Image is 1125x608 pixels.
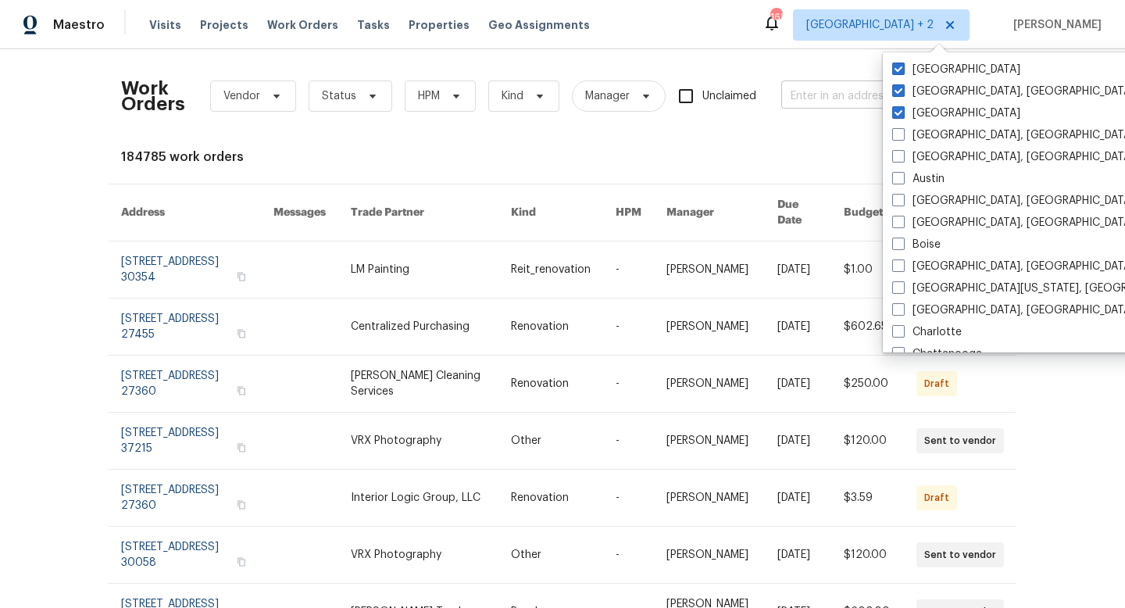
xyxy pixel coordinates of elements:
span: Properties [409,17,470,33]
td: Centralized Purchasing [338,299,498,356]
td: [PERSON_NAME] [654,356,766,413]
label: Austin [892,171,945,187]
th: Budget [831,184,904,241]
div: 168 [770,9,781,25]
th: Due Date [765,184,831,241]
td: [PERSON_NAME] [654,241,766,299]
span: Projects [200,17,248,33]
h2: Work Orders [121,80,185,112]
th: Address [109,184,261,241]
button: Copy Address [234,384,248,398]
span: Visits [149,17,181,33]
th: Messages [261,184,338,241]
span: Tasks [357,20,390,30]
input: Enter in an address [781,84,937,109]
button: Copy Address [234,327,248,341]
button: Copy Address [234,441,248,455]
td: - [603,413,654,470]
label: [GEOGRAPHIC_DATA] [892,106,1020,121]
td: Renovation [498,470,603,527]
td: - [603,356,654,413]
td: - [603,470,654,527]
button: Copy Address [234,498,248,512]
span: Manager [585,88,630,104]
td: Renovation [498,356,603,413]
td: Other [498,527,603,584]
td: LM Painting [338,241,498,299]
div: 184785 work orders [121,149,1004,165]
td: [PERSON_NAME] Cleaning Services [338,356,498,413]
th: Trade Partner [338,184,498,241]
button: Copy Address [234,555,248,569]
span: [GEOGRAPHIC_DATA] + 2 [806,17,934,33]
th: Kind [498,184,603,241]
td: Other [498,413,603,470]
button: Copy Address [234,270,248,284]
td: Reit_renovation [498,241,603,299]
span: Status [322,88,356,104]
span: Unclaimed [702,88,756,105]
td: - [603,299,654,356]
span: HPM [418,88,440,104]
td: - [603,527,654,584]
span: Geo Assignments [488,17,590,33]
td: Renovation [498,299,603,356]
span: Work Orders [267,17,338,33]
label: Chattanooga [892,346,982,362]
td: Interior Logic Group, LLC [338,470,498,527]
span: [PERSON_NAME] [1007,17,1102,33]
td: [PERSON_NAME] [654,413,766,470]
label: Charlotte [892,324,962,340]
td: VRX Photography [338,413,498,470]
td: [PERSON_NAME] [654,299,766,356]
td: [PERSON_NAME] [654,527,766,584]
span: Vendor [223,88,260,104]
span: Maestro [53,17,105,33]
td: [PERSON_NAME] [654,470,766,527]
label: Boise [892,237,941,252]
td: - [603,241,654,299]
label: [GEOGRAPHIC_DATA] [892,62,1020,77]
span: Kind [502,88,523,104]
th: HPM [603,184,654,241]
td: VRX Photography [338,527,498,584]
th: Manager [654,184,766,241]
